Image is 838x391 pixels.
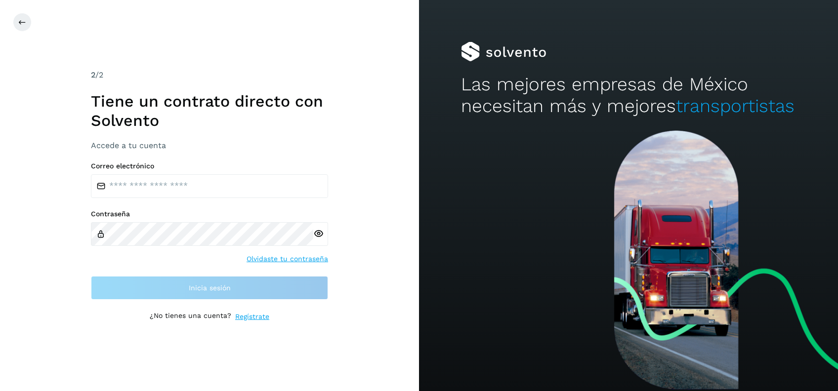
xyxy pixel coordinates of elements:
span: 2 [91,70,95,79]
label: Contraseña [91,210,328,218]
button: Inicia sesión [91,276,328,300]
h2: Las mejores empresas de México necesitan más y mejores [461,74,796,117]
p: ¿No tienes una cuenta? [150,312,231,322]
label: Correo electrónico [91,162,328,170]
span: transportistas [676,95,795,117]
h1: Tiene un contrato directo con Solvento [91,92,328,130]
a: Olvidaste tu contraseña [247,254,328,264]
a: Regístrate [235,312,269,322]
h3: Accede a tu cuenta [91,141,328,150]
div: /2 [91,69,328,81]
span: Inicia sesión [189,284,231,291]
